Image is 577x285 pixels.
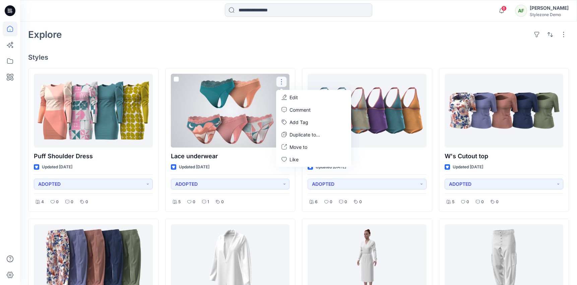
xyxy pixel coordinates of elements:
[290,131,320,138] p: Duplicate to...
[41,198,44,206] p: 4
[290,156,299,163] p: Like
[221,198,224,206] p: 0
[330,198,332,206] p: 0
[530,4,569,12] div: [PERSON_NAME]
[56,198,59,206] p: 0
[445,152,564,161] p: W's Cutout top
[344,198,347,206] p: 0
[496,198,499,206] p: 0
[466,198,469,206] p: 0
[28,53,569,61] h4: Styles
[316,164,346,171] p: Updated [DATE]
[290,106,311,113] p: Comment
[315,198,318,206] p: 6
[178,198,181,206] p: 5
[515,5,527,17] div: AF
[71,198,73,206] p: 0
[277,91,350,104] a: Edit
[207,198,209,206] p: 1
[445,74,564,148] a: W's Cutout top
[193,198,195,206] p: 0
[530,12,569,17] div: Stylezone Demo
[501,6,507,11] span: 6
[42,164,72,171] p: Updated [DATE]
[179,164,209,171] p: Updated [DATE]
[34,152,153,161] p: Puff Shoulder Dress
[453,164,483,171] p: Updated [DATE]
[85,198,88,206] p: 0
[290,144,307,151] p: Move to
[171,152,290,161] p: Lace underwear
[452,198,454,206] p: 5
[171,74,290,148] a: Lace underwear
[481,198,484,206] p: 0
[34,74,153,148] a: Puff Shoulder Dress
[359,198,362,206] p: 0
[308,74,427,148] a: W's Tankini
[290,94,298,101] p: Edit
[308,152,427,161] p: W's Tankini
[277,116,350,128] button: Add Tag
[28,29,62,40] h2: Explore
